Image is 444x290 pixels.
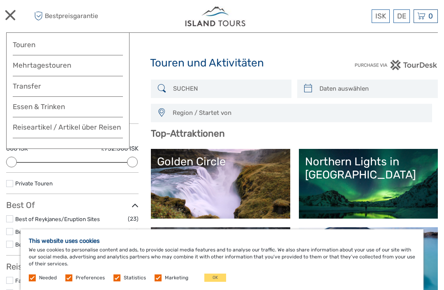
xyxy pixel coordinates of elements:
[15,277,35,284] a: Fahrrad
[128,214,139,224] span: (23)
[169,106,428,120] button: Region / Startet von
[13,80,123,92] a: Transfer
[32,9,114,23] span: Bestpreisgarantie
[165,274,188,281] label: Marketing
[15,241,51,248] a: Best of Winter
[12,14,93,21] p: We're away right now. Please check back later!
[305,155,432,212] a: Northern Lights in [GEOGRAPHIC_DATA]
[128,227,139,236] span: (34)
[151,128,225,139] b: Top-Attraktionen
[6,200,139,210] h3: Best Of
[13,101,123,117] a: Essen & Trinken
[157,155,284,168] div: Golden Circle
[305,155,432,182] div: Northern Lights in [GEOGRAPHIC_DATA]
[316,82,434,96] input: Daten auswählen
[170,82,287,96] input: SUCHEN
[13,121,123,138] a: Reiseartikel / Artikel über Reisen
[29,237,415,244] h5: This website uses cookies
[150,57,294,70] h1: Touren und Aktivitäten
[76,274,105,281] label: Preferences
[15,228,57,235] a: Best of Summer
[185,6,246,26] img: Iceland ProTravel
[39,274,57,281] label: Needed
[6,262,139,272] h3: Reisemethode
[354,60,438,70] img: PurchaseViaTourDesk.png
[13,39,123,51] a: Touren
[204,274,226,282] button: OK
[157,155,284,212] a: Golden Circle
[375,12,386,20] span: ISK
[427,12,434,20] span: 0
[15,180,53,187] a: Private Touren
[95,13,104,23] button: Open LiveChat chat widget
[124,274,146,281] label: Statistics
[393,9,410,23] div: DE
[21,229,423,290] div: We use cookies to personalise content and ads, to provide social media features and to analyse ou...
[15,216,100,222] a: Best of Reykjanes/Eruption Sites
[13,59,123,71] a: Mehrtagestouren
